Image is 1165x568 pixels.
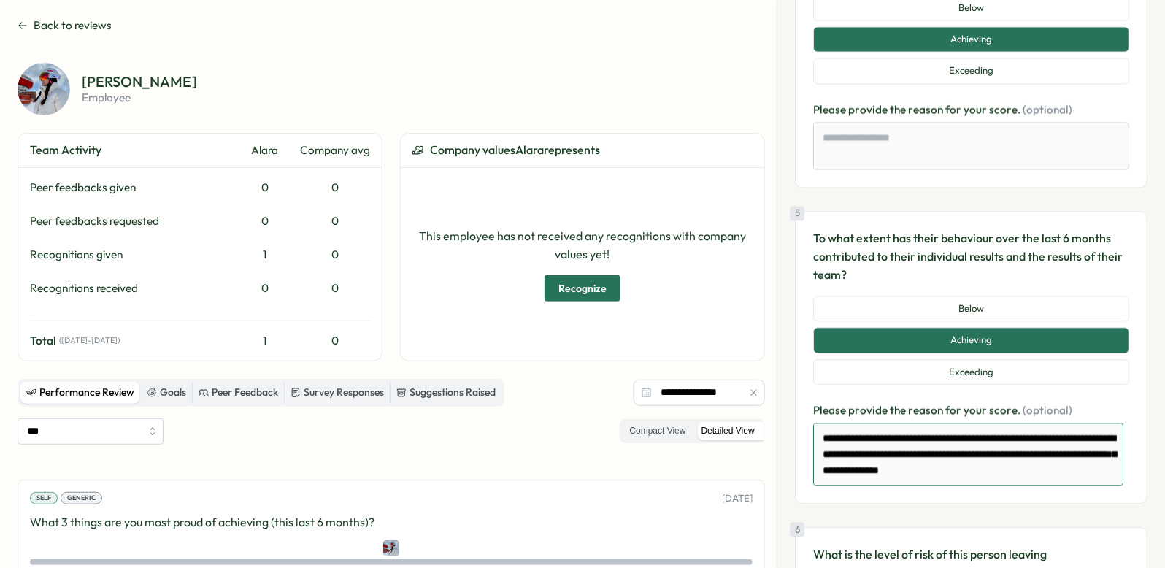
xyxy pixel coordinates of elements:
div: Company avg [300,142,370,158]
span: reason [908,404,945,418]
div: 6 [790,523,804,537]
div: 0 [300,213,370,229]
span: the [890,103,908,117]
button: Recognize [545,275,620,302]
span: Recognize [558,276,607,301]
div: 0 [236,280,294,296]
div: Recognitions received [30,280,230,296]
span: the [890,404,908,418]
div: Survey Responses [291,385,384,401]
div: Suggestions Raised [396,385,496,401]
div: 1 [236,333,294,349]
label: Compact View [623,422,693,440]
span: (optional) [1023,404,1072,418]
div: Team Activity [30,141,230,159]
div: 0 [236,213,294,229]
span: your [964,404,989,418]
div: 0 [300,280,370,296]
div: Performance Review [26,385,134,401]
div: Peer Feedback [199,385,278,401]
div: Peer feedbacks requested [30,213,230,229]
span: Please [813,404,848,418]
div: Peer feedbacks given [30,180,230,196]
p: [PERSON_NAME] [82,74,197,89]
span: Please [813,103,848,117]
div: 0 [300,333,370,349]
img: Alara Kivilcim [18,63,70,115]
span: score. [989,103,1023,117]
button: Below [813,296,1129,323]
div: Alara [236,142,294,158]
span: for [945,103,964,117]
span: reason [908,103,945,117]
span: (optional) [1023,103,1072,117]
span: score. [989,404,1023,418]
span: provide [848,103,890,117]
button: Achieving [813,27,1129,53]
label: Detailed View [694,422,762,440]
div: 0 [300,247,370,263]
span: your [964,103,989,117]
div: Goals [147,385,186,401]
button: Achieving [813,328,1129,354]
span: ( [DATE] - [DATE] ) [59,336,120,345]
div: 0 [236,180,294,196]
button: Exceeding [813,58,1129,85]
div: 5 [790,207,804,221]
div: 0 [300,180,370,196]
p: employee [82,92,197,103]
img: Alara Kivilcim [383,540,399,556]
div: Self [30,492,58,505]
p: This employee has not received any recognitions with company values yet! [412,227,753,264]
button: Exceeding [813,360,1129,386]
p: To what extent has their behaviour over the last 6 months contributed to their individual results... [813,230,1129,284]
div: Generic [61,492,102,505]
p: [DATE] [722,492,753,505]
span: Total [30,333,56,349]
span: provide [848,404,890,418]
div: Recognitions given [30,247,230,263]
span: Back to reviews [34,18,112,34]
span: Company values Alara represents [430,141,600,159]
button: Back to reviews [18,18,112,34]
p: What 3 things are you most proud of achieving (this last 6 months)? [30,513,753,531]
div: 1 [236,247,294,263]
span: for [945,404,964,418]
